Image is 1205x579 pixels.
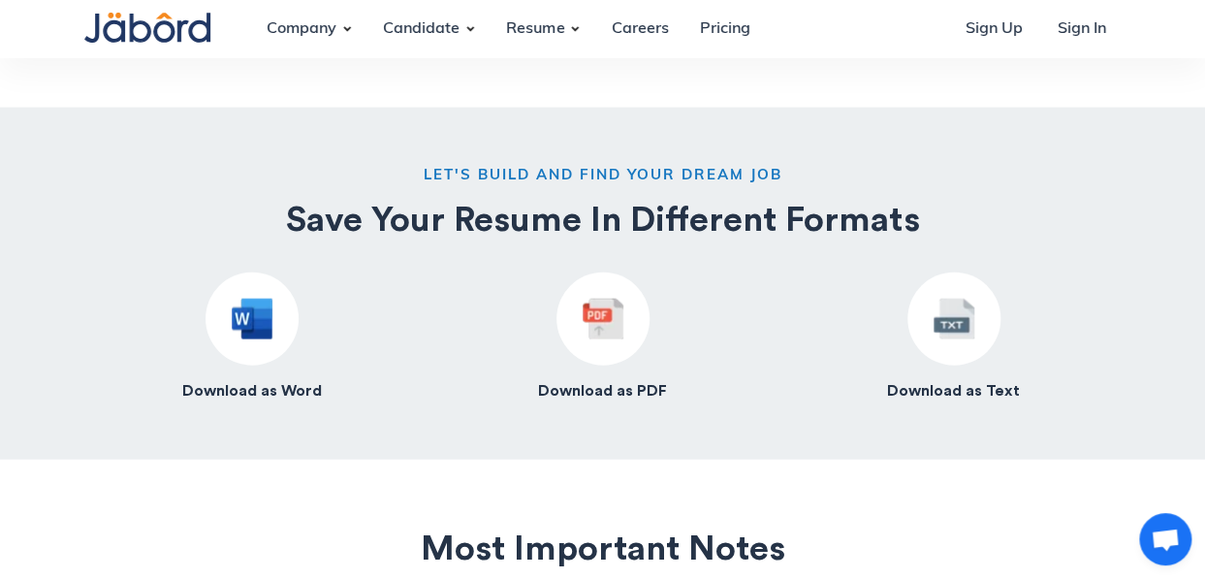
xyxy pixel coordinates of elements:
a: Sign Up [949,3,1037,55]
div: Company [251,3,352,55]
img: Resume as PDF [583,299,623,339]
div: Resume [491,3,580,55]
h4: Download as Word [182,381,322,402]
h2: Most Important Notes [84,531,1122,566]
div: Candidate [367,3,475,55]
img: Jabord [84,13,210,43]
a: Pricing [683,3,765,55]
h4: Download as Text [887,381,1020,402]
div: Open chat [1139,513,1191,565]
a: Sign In [1041,3,1121,55]
h2: Save Your Resume In Different Formats [84,203,1122,238]
a: Careers [595,3,683,55]
h4: Download as PDF [538,381,667,402]
img: Resume as Word [232,299,272,339]
img: Resume as Text [934,299,974,339]
h6: LET'S BUILD AND FIND YOUR DREAM JOB [84,166,1122,188]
